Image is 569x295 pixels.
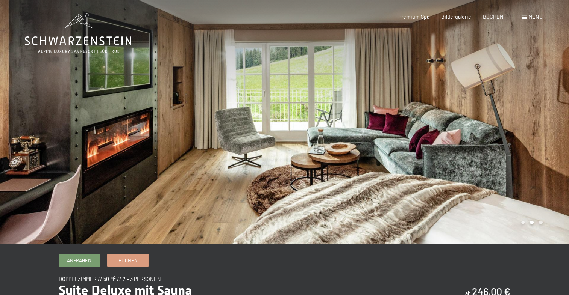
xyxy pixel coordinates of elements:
[108,254,148,266] a: Buchen
[441,14,471,20] a: Bildergalerie
[59,254,100,266] a: Anfragen
[528,14,543,20] span: Menü
[483,14,504,20] a: BUCHEN
[67,257,91,264] span: Anfragen
[118,257,138,264] span: Buchen
[398,14,429,20] a: Premium Spa
[59,276,161,282] span: Doppelzimmer // 50 m² // 2 - 3 Personen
